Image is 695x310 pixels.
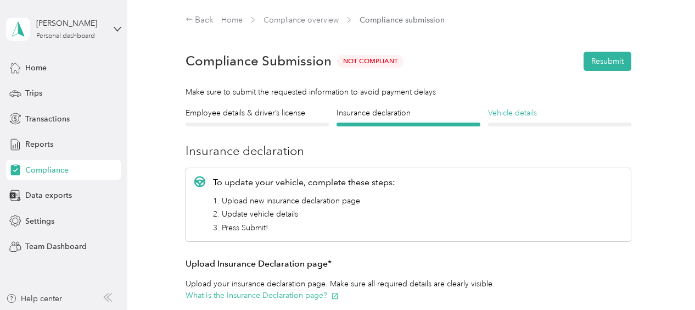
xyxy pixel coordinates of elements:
[25,241,87,252] span: Team Dashboard
[488,107,631,119] h4: Vehicle details
[25,113,70,125] span: Transactions
[264,15,339,25] a: Compliance overview
[25,87,42,99] span: Trips
[186,107,329,119] h4: Employee details & driver’s license
[584,52,631,71] button: Resubmit
[213,208,395,220] li: 2. Update vehicle details
[360,14,445,26] span: Compliance submission
[25,164,69,176] span: Compliance
[25,190,72,201] span: Data exports
[6,293,62,305] button: Help center
[186,53,332,69] h1: Compliance Submission
[213,195,395,207] li: 1. Upload new insurance declaration page
[186,278,631,301] p: Upload your insurance declaration page. Make sure all required details are clearly visible.
[213,222,395,234] li: 3. Press Submit!
[634,248,695,310] iframe: Everlance-gr Chat Button Frame
[186,290,339,301] button: What is the Insurance Declaration page?
[25,62,47,74] span: Home
[25,215,54,227] span: Settings
[221,15,243,25] a: Home
[337,107,480,119] h4: Insurance declaration
[337,55,403,68] span: Not Compliant
[36,18,105,29] div: [PERSON_NAME]
[25,139,53,150] span: Reports
[36,33,95,40] div: Personal dashboard
[186,142,631,160] h3: Insurance declaration
[186,14,214,27] div: Back
[186,86,631,98] div: Make sure to submit the requested information to avoid payment delays
[213,176,395,189] p: To update your vehicle, complete these steps:
[186,257,631,271] h3: Upload Insurance Declaration page*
